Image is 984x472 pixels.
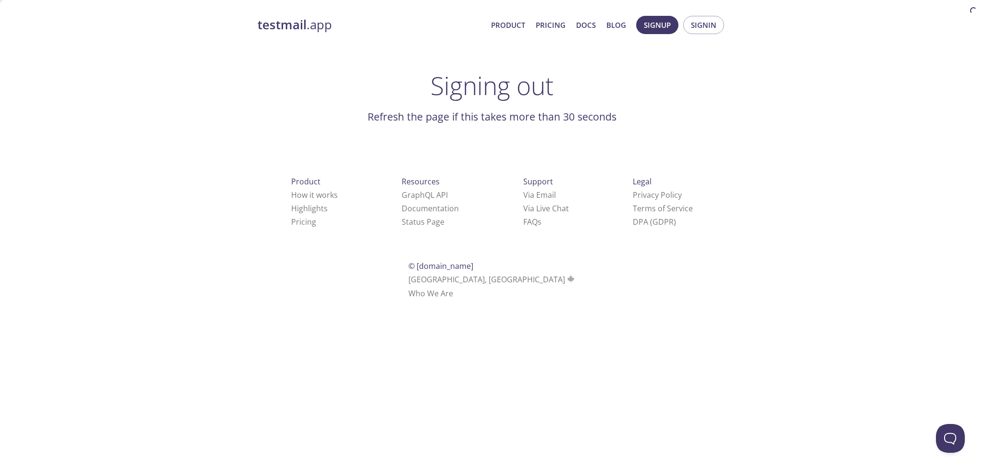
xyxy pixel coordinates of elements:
[258,109,726,125] h1: Refresh the page if this takes more than 30 seconds
[291,190,338,200] a: How it works
[291,203,328,214] a: Highlights
[408,261,473,271] span: © [DOMAIN_NAME]
[402,203,459,214] a: Documentation
[402,190,448,200] a: GraphQL API
[636,16,678,34] button: Signup
[538,217,541,227] span: s
[491,19,525,31] a: Product
[633,176,652,187] span: Legal
[691,19,716,31] span: Signin
[291,217,316,227] a: Pricing
[291,176,320,187] span: Product
[536,19,566,31] a: Pricing
[258,17,483,33] a: testmail.app
[523,190,556,200] a: Via Email
[408,288,453,299] a: Who We Are
[258,16,307,33] strong: testmail
[683,16,724,34] button: Signin
[633,217,676,227] a: DPA (GDPR)
[523,217,541,227] a: FAQ
[402,217,444,227] a: Status Page
[408,274,576,285] span: [GEOGRAPHIC_DATA], [GEOGRAPHIC_DATA]
[523,203,569,214] a: Via Live Chat
[576,19,596,31] a: Docs
[633,203,693,214] a: Terms of Service
[633,190,682,200] a: Privacy Policy
[402,176,440,187] span: Resources
[936,424,965,453] iframe: Help Scout Beacon - Open
[606,19,626,31] a: Blog
[644,19,671,31] span: Signup
[523,176,553,187] span: Support
[258,71,726,100] h1: Signing out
